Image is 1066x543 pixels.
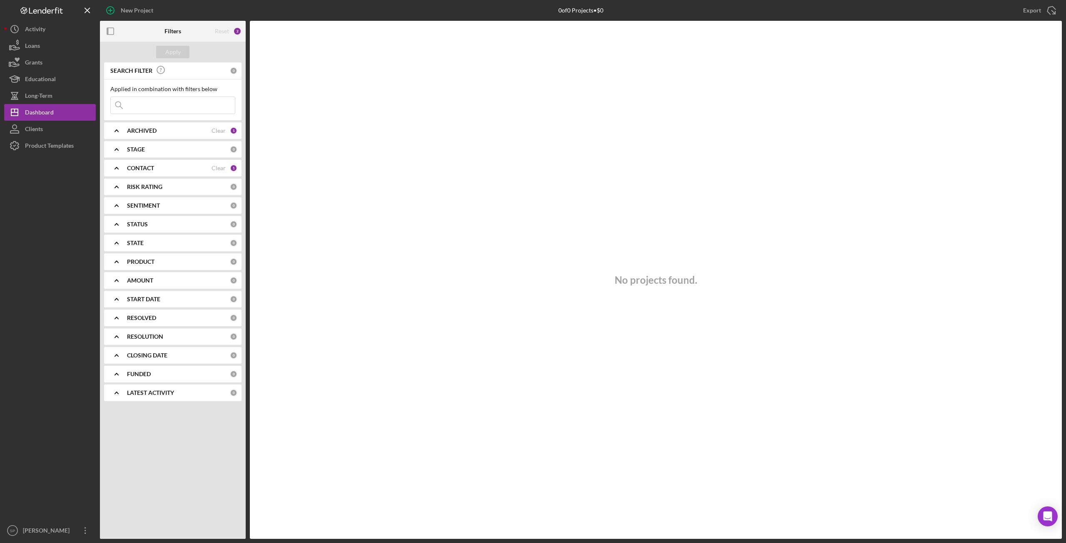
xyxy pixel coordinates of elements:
b: STATUS [127,221,148,228]
b: RESOLUTION [127,333,163,340]
button: SP[PERSON_NAME] [4,522,96,539]
div: 0 [230,314,237,322]
div: New Project [121,2,153,19]
b: RISK RATING [127,183,162,190]
b: CLOSING DATE [127,352,167,359]
b: ARCHIVED [127,127,157,134]
b: FUNDED [127,371,151,377]
div: Clear [212,127,226,134]
div: 1 [230,164,237,172]
div: Long-Term [25,87,52,106]
div: Grants [25,54,42,73]
div: Product Templates [25,137,74,156]
div: Apply [165,46,181,58]
button: Loans [4,37,96,54]
b: PRODUCT [127,258,154,265]
text: SP [10,528,15,533]
b: Filters [164,28,181,35]
b: LATEST ACTIVITY [127,389,174,396]
b: CONTACT [127,165,154,171]
div: 0 of 0 Projects • $0 [558,7,603,14]
div: Applied in combination with filters below [110,86,235,92]
div: 1 [230,127,237,134]
button: Clients [4,121,96,137]
b: STATE [127,240,144,246]
div: Loans [25,37,40,56]
div: 0 [230,295,237,303]
button: Long-Term [4,87,96,104]
div: Dashboard [25,104,54,123]
div: 2 [233,27,242,35]
button: Educational [4,71,96,87]
div: [PERSON_NAME] [21,522,75,541]
div: 0 [230,258,237,265]
div: 0 [230,221,237,228]
button: Dashboard [4,104,96,121]
div: 0 [230,370,237,378]
b: SENTIMENT [127,202,160,209]
h3: No projects found. [615,274,697,286]
b: SEARCH FILTER [110,67,152,74]
button: Grants [4,54,96,71]
div: Reset [215,28,229,35]
button: Apply [156,46,189,58]
div: Open Intercom Messenger [1038,506,1058,526]
div: 0 [230,389,237,397]
button: Product Templates [4,137,96,154]
div: 0 [230,146,237,153]
div: 0 [230,239,237,247]
b: STAGE [127,146,145,153]
button: New Project [100,2,162,19]
div: 0 [230,67,237,74]
div: Clear [212,165,226,171]
div: Educational [25,71,56,89]
div: 0 [230,333,237,340]
div: Export [1023,2,1041,19]
button: Activity [4,21,96,37]
div: 0 [230,352,237,359]
div: Clients [25,121,43,139]
button: Export [1015,2,1062,19]
b: START DATE [127,296,160,302]
b: RESOLVED [127,315,156,321]
b: AMOUNT [127,277,153,284]
div: 0 [230,277,237,284]
div: 0 [230,202,237,209]
div: Activity [25,21,45,40]
div: 0 [230,183,237,191]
